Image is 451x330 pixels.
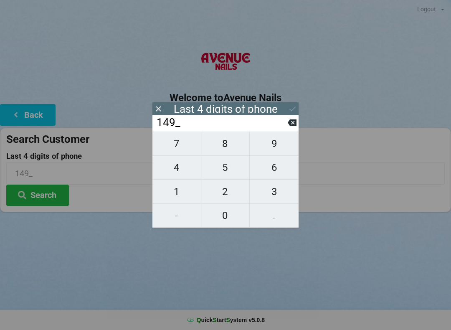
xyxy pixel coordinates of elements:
[201,135,250,152] span: 8
[174,105,278,113] div: Last 4 digits of phone
[250,180,299,203] button: 3
[201,204,250,228] button: 0
[201,159,250,176] span: 5
[152,159,201,176] span: 4
[152,183,201,201] span: 1
[152,132,201,156] button: 7
[201,132,250,156] button: 8
[201,183,250,201] span: 2
[152,135,201,152] span: 7
[201,207,250,224] span: 0
[250,159,299,176] span: 6
[250,183,299,201] span: 3
[250,156,299,180] button: 6
[250,135,299,152] span: 9
[201,156,250,180] button: 5
[250,132,299,156] button: 9
[152,156,201,180] button: 4
[201,180,250,203] button: 2
[152,180,201,203] button: 1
